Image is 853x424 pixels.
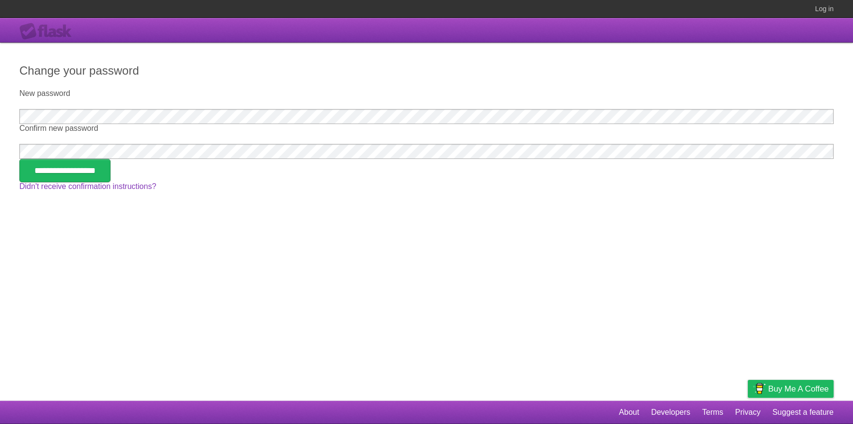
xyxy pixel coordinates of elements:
label: New password [19,89,834,98]
a: Terms [702,403,724,422]
h2: Change your password [19,62,834,79]
a: Developers [651,403,690,422]
a: Buy me a coffee [748,380,834,398]
a: Privacy [735,403,760,422]
a: Didn't receive confirmation instructions? [19,182,156,190]
img: Buy me a coffee [753,380,766,397]
span: Buy me a coffee [768,380,829,397]
div: Flask [19,23,78,40]
a: Suggest a feature [773,403,834,422]
label: Confirm new password [19,124,834,133]
a: About [619,403,639,422]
